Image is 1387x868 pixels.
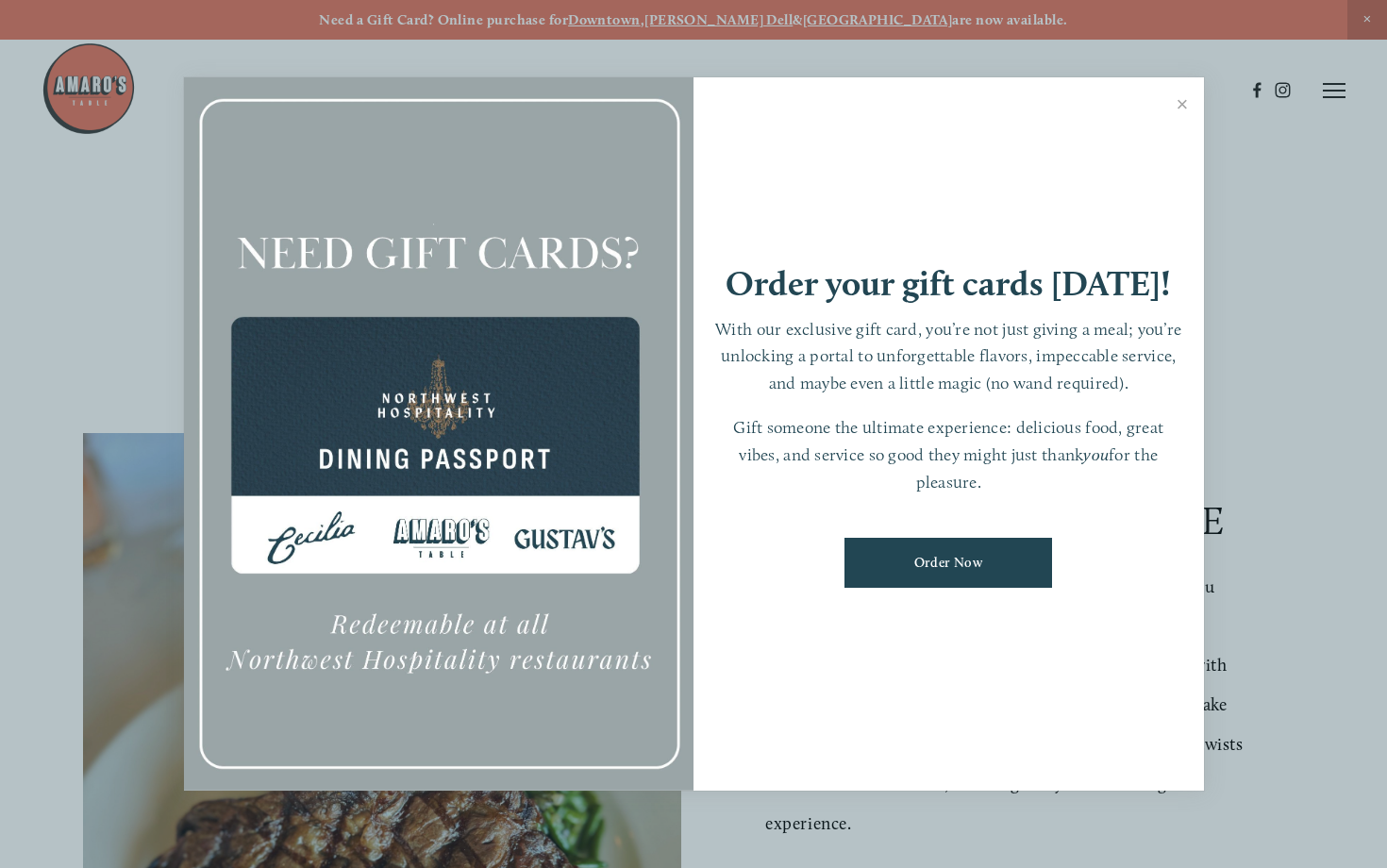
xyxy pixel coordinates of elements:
[712,414,1185,495] p: Gift someone the ultimate experience: delicious food, great vibes, and service so good they might...
[1083,444,1109,464] em: you
[844,538,1052,588] a: Order Now
[726,266,1171,301] h1: Order your gift cards [DATE]!
[712,316,1185,397] p: With our exclusive gift card, you’re not just giving a meal; you’re unlocking a portal to unforge...
[1164,80,1201,133] a: Close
